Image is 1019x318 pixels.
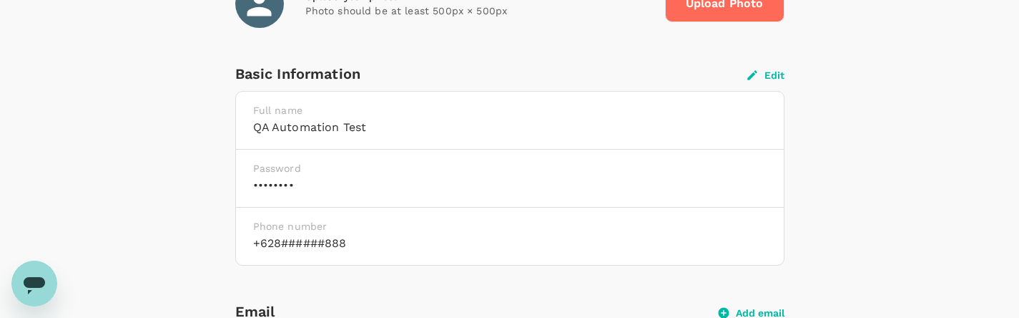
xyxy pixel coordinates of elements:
button: Edit [747,69,784,82]
h6: QA Automation Test [253,117,767,138]
p: Password [253,161,767,175]
iframe: Button to launch messaging window [11,261,57,307]
h6: •••••••• [253,175,767,196]
p: Photo should be at least 500px × 500px [305,4,654,18]
p: Full name [253,103,767,117]
p: Phone number [253,219,767,233]
h6: +628######888 [253,233,767,254]
div: Basic Information [235,62,747,85]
